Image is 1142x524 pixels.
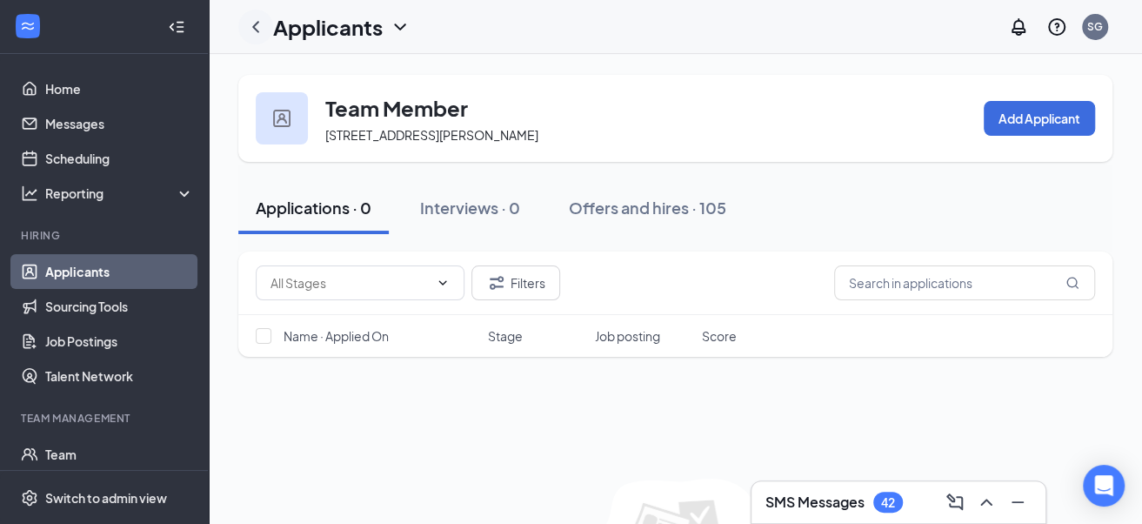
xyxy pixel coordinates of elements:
a: Home [45,71,194,106]
svg: QuestionInfo [1046,17,1067,37]
div: Switch to admin view [45,489,167,507]
a: Job Postings [45,324,194,359]
span: Job posting [595,327,660,345]
svg: WorkstreamLogo [19,17,37,35]
svg: Analysis [21,185,38,202]
h3: SMS Messages [765,493,865,512]
span: Score [702,327,737,345]
svg: ChevronUp [976,492,997,513]
div: Interviews · 0 [420,197,520,218]
div: Applications · 0 [256,197,371,218]
a: Sourcing Tools [45,289,194,324]
span: Stage [488,327,523,345]
span: [STREET_ADDRESS][PERSON_NAME] [325,127,538,143]
button: ComposeMessage [941,488,969,516]
a: Scheduling [45,141,194,176]
a: Messages [45,106,194,141]
div: Hiring [21,228,190,243]
svg: Settings [21,489,38,507]
span: Name · Applied On [284,327,389,345]
svg: Notifications [1008,17,1029,37]
svg: Collapse [168,18,185,36]
svg: ComposeMessage [945,492,965,513]
button: Filter Filters [471,265,560,300]
a: Talent Network [45,359,194,393]
h1: Applicants [273,12,383,42]
svg: Minimize [1007,492,1028,513]
div: 42 [881,495,895,510]
div: Reporting [45,185,195,202]
a: Team [45,437,194,472]
img: user icon [273,110,291,127]
svg: ChevronLeft [245,17,266,37]
svg: Filter [486,272,507,293]
div: Offers and hires · 105 [569,197,726,218]
button: Minimize [1004,488,1032,516]
svg: ChevronDown [436,276,450,290]
div: SG [1087,19,1103,34]
div: Team Management [21,411,190,426]
svg: MagnifyingGlass [1065,276,1079,290]
button: ChevronUp [972,488,1000,516]
input: Search in applications [834,265,1095,300]
h3: Team Member [325,93,468,123]
a: Applicants [45,254,194,289]
div: Open Intercom Messenger [1083,465,1125,507]
button: Add Applicant [984,101,1095,136]
input: All Stages [270,273,429,292]
svg: ChevronDown [390,17,411,37]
